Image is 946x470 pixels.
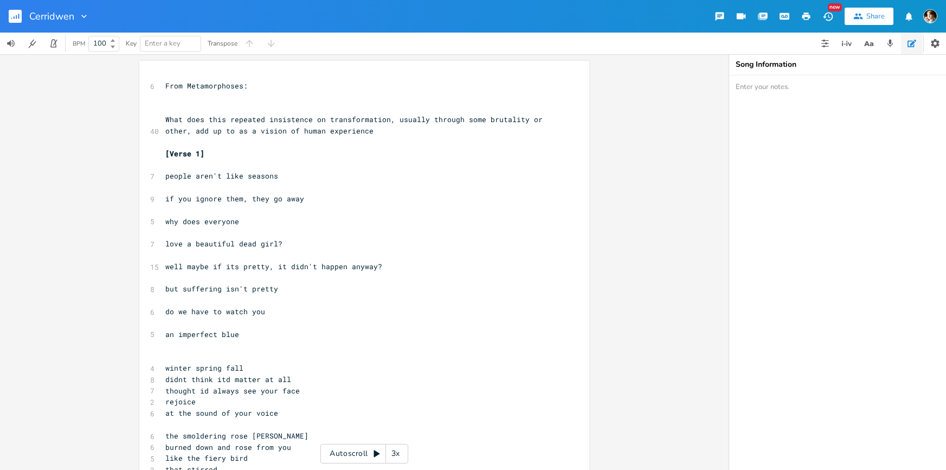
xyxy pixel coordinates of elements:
span: love a beautiful dead girl? [165,239,282,249]
span: but suffering isn't pretty [165,284,278,294]
div: Transpose [208,40,237,47]
span: well maybe if its pretty, it didn't happen anyway? [165,262,382,271]
button: Share [845,8,893,25]
span: people aren't like seasons [165,171,278,181]
span: didnt think itd matter at all [165,374,291,384]
button: New [817,7,839,26]
span: Cerridwen [29,11,74,21]
div: Share [866,11,885,21]
span: thought id always see your face [165,386,300,396]
span: at the sound of your voice [165,408,278,418]
span: From Metamorphoses: [165,81,248,91]
div: 3x [386,444,406,463]
span: the smoldering rose [PERSON_NAME] [165,431,308,441]
span: [Verse 1] [165,149,204,158]
span: rejoice [165,397,196,407]
span: why does everyone [165,217,239,226]
div: BPM [73,41,85,47]
div: Song Information [736,61,939,68]
span: do we have to watch you [165,307,265,316]
span: if you ignore them, they go away [165,194,304,204]
span: What does this repeated insistence on transformation, usually through some brutality or other, ad... [165,115,547,136]
span: Enter a key [145,39,181,48]
span: like the fiery bird [165,453,248,463]
div: Key [126,40,137,47]
div: Autoscroll [320,444,408,463]
div: New [828,3,842,11]
span: winter spring fall [165,363,243,373]
span: burned down and rose from you [165,442,291,452]
span: an imperfect blue [165,329,239,339]
img: Robert Wise [923,9,937,23]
